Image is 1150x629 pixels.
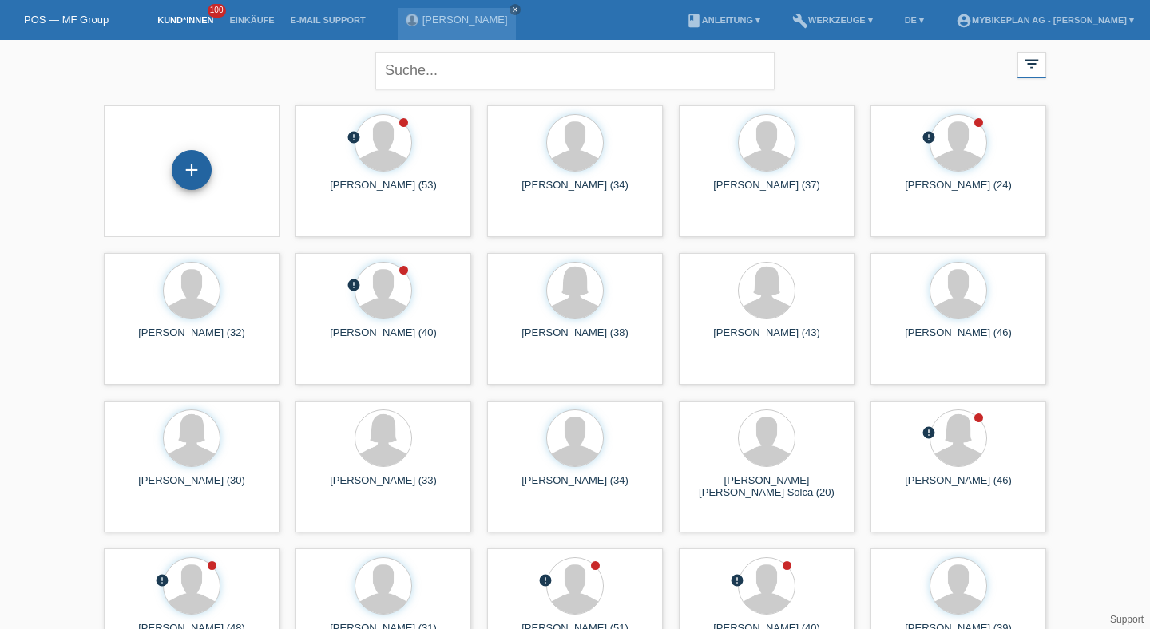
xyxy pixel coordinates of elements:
[347,130,361,147] div: Unbestätigt, in Bearbeitung
[117,474,267,500] div: [PERSON_NAME] (30)
[538,573,553,590] div: Unbestätigt, in Bearbeitung
[686,13,702,29] i: book
[172,156,211,184] div: Kund*in hinzufügen
[730,573,744,587] i: error
[347,130,361,144] i: error
[375,52,775,89] input: Suche...
[1023,55,1041,73] i: filter_list
[221,15,282,25] a: Einkäufe
[500,179,650,204] div: [PERSON_NAME] (34)
[155,573,169,590] div: Unbestätigt, in Bearbeitung
[511,6,519,14] i: close
[792,13,808,29] i: build
[308,474,458,500] div: [PERSON_NAME] (33)
[922,130,936,144] i: error
[117,326,267,352] div: [PERSON_NAME] (32)
[692,179,842,204] div: [PERSON_NAME] (37)
[922,425,936,440] i: error
[692,474,842,500] div: [PERSON_NAME] [PERSON_NAME] Solca (20)
[422,14,508,26] a: [PERSON_NAME]
[24,14,109,26] a: POS — MF Group
[149,15,221,25] a: Kund*innen
[500,326,650,352] div: [PERSON_NAME] (38)
[922,130,936,147] div: Unbestätigt, in Bearbeitung
[308,326,458,352] div: [PERSON_NAME] (40)
[730,573,744,590] div: Unbestätigt, in Bearbeitung
[897,15,932,25] a: DE ▾
[500,474,650,500] div: [PERSON_NAME] (34)
[948,15,1142,25] a: account_circleMybikeplan AG - [PERSON_NAME] ▾
[883,474,1033,500] div: [PERSON_NAME] (46)
[538,573,553,587] i: error
[510,4,521,15] a: close
[347,278,361,295] div: Unbestätigt, in Bearbeitung
[784,15,881,25] a: buildWerkzeuge ▾
[208,4,227,18] span: 100
[883,326,1033,352] div: [PERSON_NAME] (46)
[308,179,458,204] div: [PERSON_NAME] (53)
[692,326,842,352] div: [PERSON_NAME] (43)
[347,278,361,292] i: error
[1110,614,1144,625] a: Support
[883,179,1033,204] div: [PERSON_NAME] (24)
[678,15,768,25] a: bookAnleitung ▾
[155,573,169,587] i: error
[956,13,972,29] i: account_circle
[922,425,936,442] div: Unbestätigt, in Bearbeitung
[283,15,374,25] a: E-Mail Support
